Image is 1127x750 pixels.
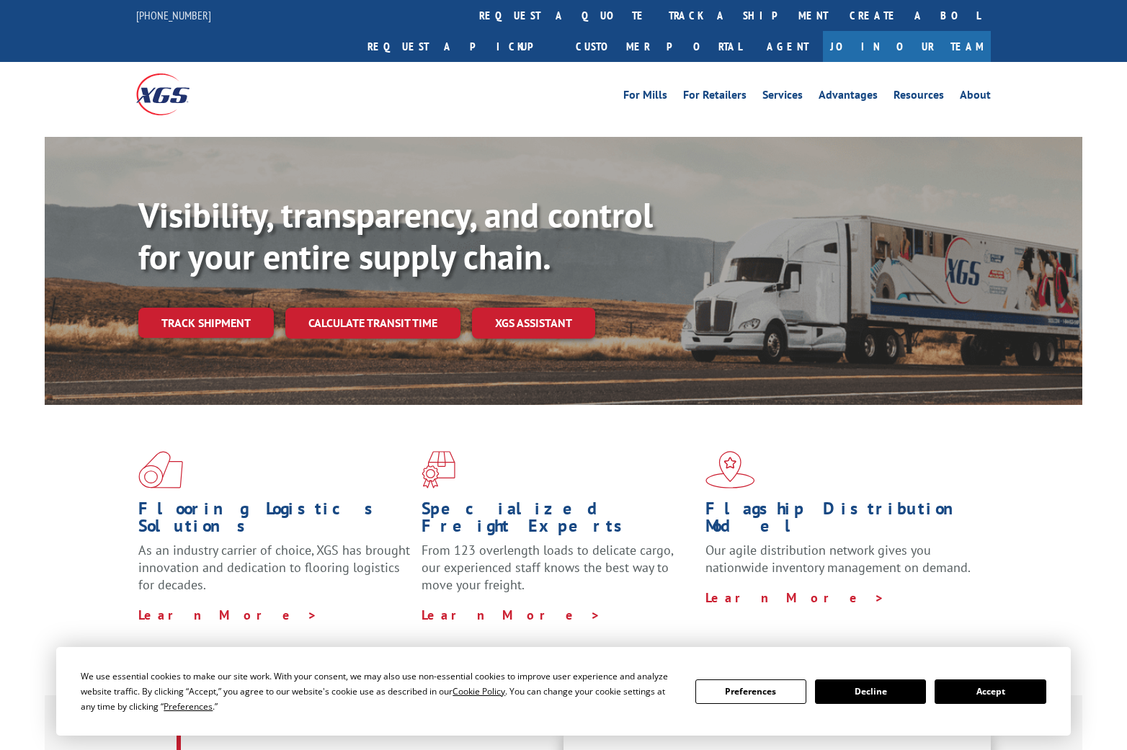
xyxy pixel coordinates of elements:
[960,89,991,105] a: About
[752,31,823,62] a: Agent
[285,308,460,339] a: Calculate transit time
[683,89,747,105] a: For Retailers
[472,308,595,339] a: XGS ASSISTANT
[164,700,213,713] span: Preferences
[422,542,694,606] p: From 123 overlength loads to delicate cargo, our experienced staff knows the best way to move you...
[623,89,667,105] a: For Mills
[453,685,505,697] span: Cookie Policy
[138,451,183,488] img: xgs-icon-total-supply-chain-intelligence-red
[136,8,211,22] a: [PHONE_NUMBER]
[422,500,694,542] h1: Specialized Freight Experts
[81,669,677,714] div: We use essential cookies to make our site work. With your consent, we may also use non-essential ...
[138,192,653,279] b: Visibility, transparency, and control for your entire supply chain.
[819,89,878,105] a: Advantages
[815,679,926,704] button: Decline
[823,31,991,62] a: Join Our Team
[762,89,803,105] a: Services
[138,607,318,623] a: Learn More >
[138,500,411,542] h1: Flooring Logistics Solutions
[138,308,274,338] a: Track shipment
[422,607,601,623] a: Learn More >
[894,89,944,105] a: Resources
[357,31,565,62] a: Request a pickup
[56,647,1071,736] div: Cookie Consent Prompt
[705,451,755,488] img: xgs-icon-flagship-distribution-model-red
[422,451,455,488] img: xgs-icon-focused-on-flooring-red
[565,31,752,62] a: Customer Portal
[705,500,978,542] h1: Flagship Distribution Model
[138,542,410,593] span: As an industry carrier of choice, XGS has brought innovation and dedication to flooring logistics...
[705,542,971,576] span: Our agile distribution network gives you nationwide inventory management on demand.
[935,679,1046,704] button: Accept
[695,679,806,704] button: Preferences
[705,589,885,606] a: Learn More >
